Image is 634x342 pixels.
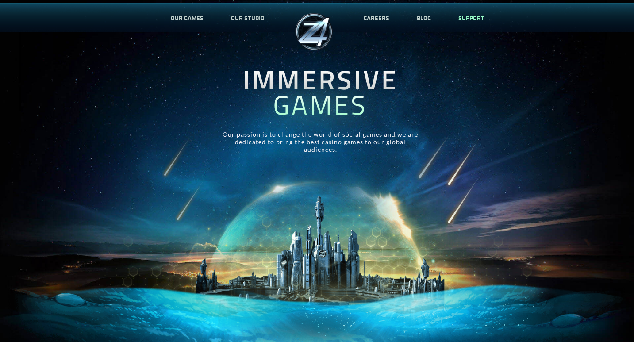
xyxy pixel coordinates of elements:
a: CAREERS [350,4,403,33]
a: BLOG [403,4,445,33]
img: palace [162,132,200,179]
img: palace [292,10,336,54]
img: palace [175,177,213,224]
img: palace [441,177,479,227]
h1: IMMERSIVE [67,67,574,92]
img: palace [441,138,479,189]
a: SUPPORT [445,4,498,33]
img: palace [194,189,447,331]
a: OUR GAMES [157,4,217,33]
a: OUR STUDIO [217,4,278,33]
h1: GAMES [67,92,574,117]
img: palace [415,132,453,183]
p: Our passion is to change the world of social games and we are dedicated to bring the best casino ... [219,131,422,153]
